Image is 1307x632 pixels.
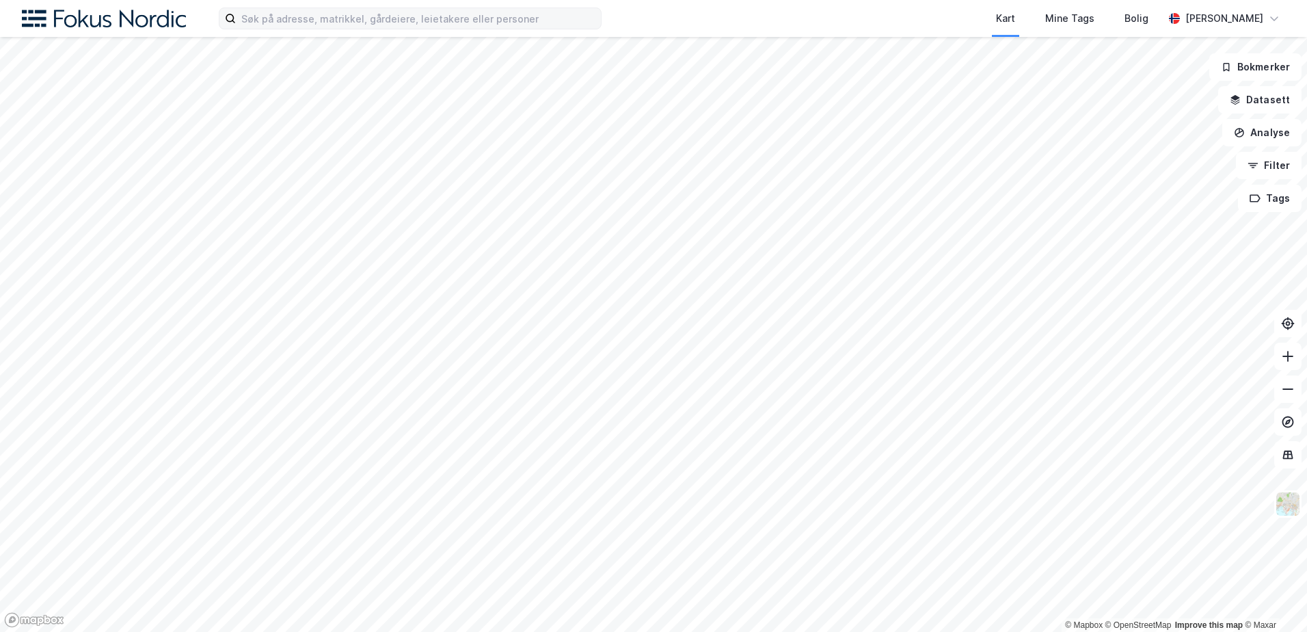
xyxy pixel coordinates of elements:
[1185,10,1263,27] div: [PERSON_NAME]
[1218,86,1302,114] button: Datasett
[4,612,64,628] a: Mapbox homepage
[1239,566,1307,632] div: Kontrollprogram for chat
[1236,152,1302,179] button: Filter
[1238,185,1302,212] button: Tags
[996,10,1015,27] div: Kart
[236,8,601,29] input: Søk på adresse, matrikkel, gårdeiere, leietakere eller personer
[1175,620,1243,630] a: Improve this map
[1124,10,1148,27] div: Bolig
[1275,491,1301,517] img: Z
[1209,53,1302,81] button: Bokmerker
[1045,10,1094,27] div: Mine Tags
[1105,620,1172,630] a: OpenStreetMap
[1239,566,1307,632] iframe: Chat Widget
[22,10,186,28] img: fokus-nordic-logo.8a93422641609758e4ac.png
[1222,119,1302,146] button: Analyse
[1065,620,1103,630] a: Mapbox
